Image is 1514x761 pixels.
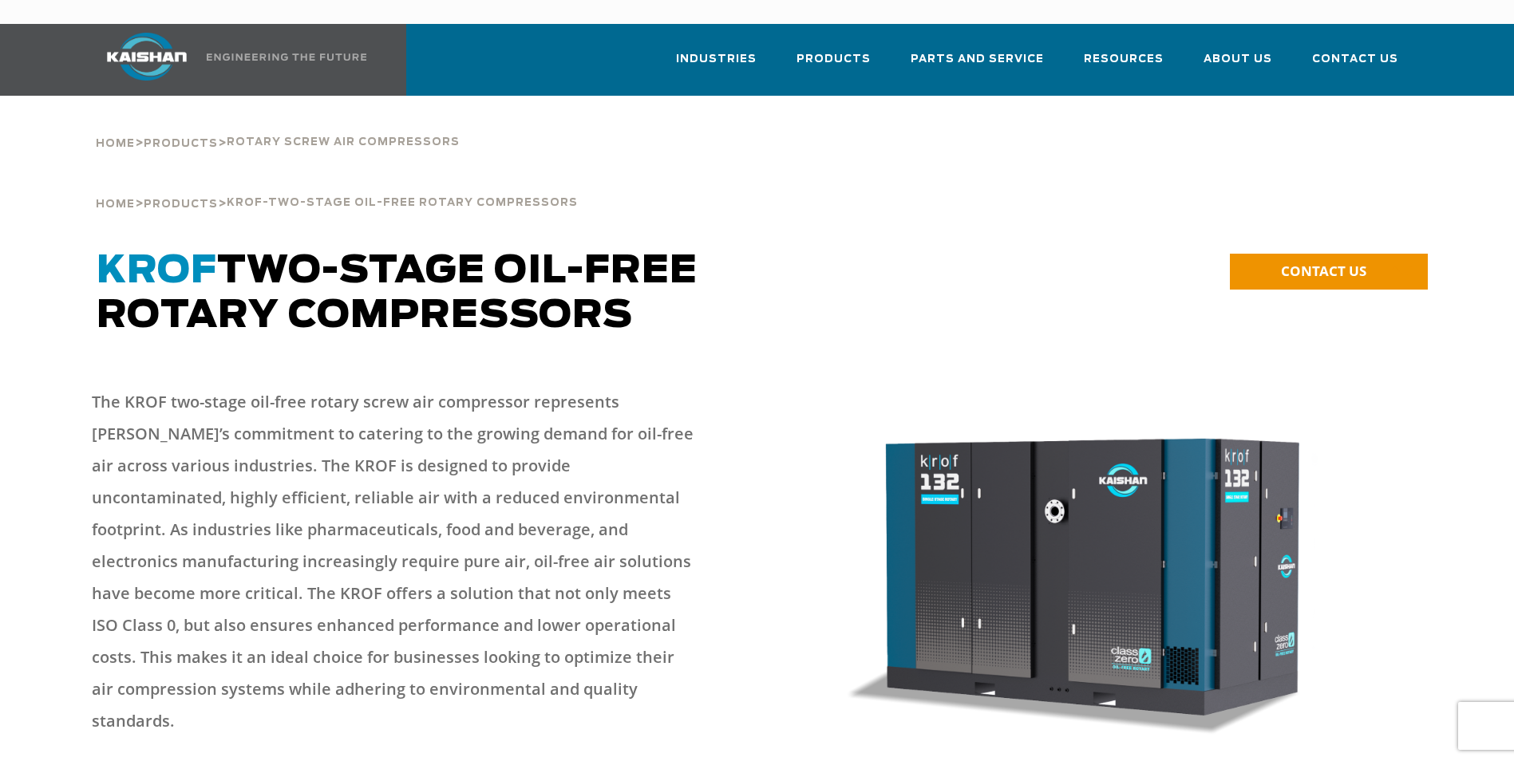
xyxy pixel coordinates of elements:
[92,386,694,737] p: The KROF two-stage oil-free rotary screw air compressor represents [PERSON_NAME]’s commitment to ...
[96,136,135,150] a: Home
[97,252,217,290] span: KROF
[1084,38,1164,93] a: Resources
[207,53,366,61] img: Engineering the future
[144,139,218,149] span: Products
[1204,38,1272,93] a: About Us
[1312,38,1398,93] a: Contact Us
[227,137,460,148] span: Rotary Screw Air Compressors
[227,198,578,208] span: KROF-TWO-STAGE OIL-FREE ROTARY COMPRESSORS
[96,196,135,211] a: Home
[144,199,218,210] span: Products
[1281,262,1366,280] span: CONTACT US
[87,24,370,96] a: Kaishan USA
[144,196,218,211] a: Products
[1312,50,1398,69] span: Contact Us
[96,156,1418,217] div: > >
[97,252,698,335] span: TWO-STAGE OIL-FREE ROTARY COMPRESSORS
[797,38,871,93] a: Products
[1204,50,1272,69] span: About Us
[96,199,135,210] span: Home
[676,38,757,93] a: Industries
[797,50,871,69] span: Products
[1084,50,1164,69] span: Resources
[676,50,757,69] span: Industries
[911,50,1044,69] span: Parts and Service
[96,139,135,149] span: Home
[767,394,1419,760] img: krof132
[911,38,1044,93] a: Parts and Service
[144,136,218,150] a: Products
[96,96,460,156] div: > >
[1230,254,1428,290] a: CONTACT US
[87,33,207,81] img: kaishan logo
